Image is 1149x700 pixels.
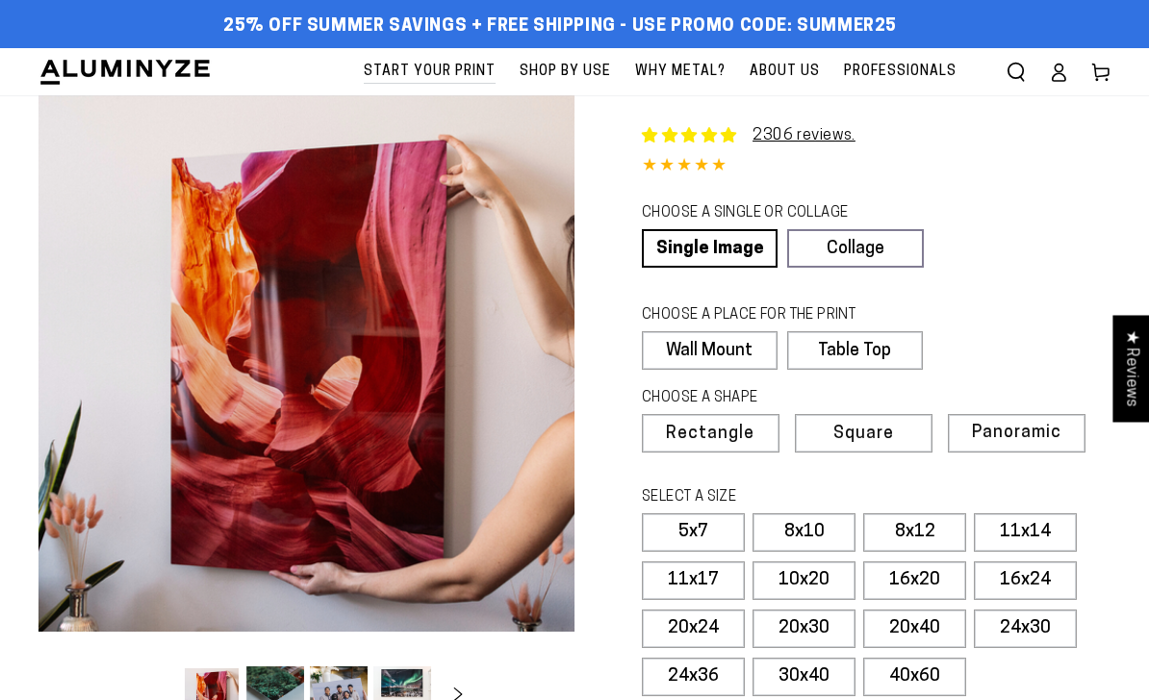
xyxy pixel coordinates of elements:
span: Shop By Use [520,60,611,84]
span: Why Metal? [635,60,726,84]
label: 5x7 [642,513,745,552]
label: 16x24 [974,561,1077,600]
a: 2306 reviews. [753,128,855,143]
summary: Search our site [995,51,1037,93]
label: 16x20 [863,561,966,600]
a: Collage [787,229,923,268]
span: 25% off Summer Savings + Free Shipping - Use Promo Code: SUMMER25 [223,16,897,38]
span: About Us [750,60,820,84]
span: Rectangle [666,426,754,443]
label: 10x20 [753,561,855,600]
label: 30x40 [753,658,855,696]
a: Professionals [834,48,966,95]
div: 4.85 out of 5.0 stars [642,153,1111,181]
span: Square [833,426,894,443]
label: Table Top [787,331,923,370]
legend: CHOOSE A SHAPE [642,388,907,409]
label: 11x14 [974,513,1077,552]
div: Click to open Judge.me floating reviews tab [1112,315,1149,422]
label: 24x30 [974,609,1077,648]
img: Aluminyze [38,58,212,87]
a: Start Your Print [354,48,505,95]
label: 20x40 [863,609,966,648]
a: Why Metal? [626,48,735,95]
label: 8x12 [863,513,966,552]
label: 11x17 [642,561,745,600]
span: Start Your Print [364,60,496,84]
span: Panoramic [972,424,1061,442]
label: 20x24 [642,609,745,648]
a: Single Image [642,229,778,268]
a: About Us [740,48,830,95]
label: 8x10 [753,513,855,552]
label: 24x36 [642,658,745,696]
span: Professionals [844,60,957,84]
a: 2306 reviews. [642,124,855,147]
label: 40x60 [863,658,966,696]
legend: CHOOSE A PLACE FOR THE PRINT [642,305,905,326]
legend: SELECT A SIZE [642,487,915,508]
legend: CHOOSE A SINGLE OR COLLAGE [642,203,906,224]
label: Wall Mount [642,331,778,370]
label: 20x30 [753,609,855,648]
a: Shop By Use [510,48,621,95]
